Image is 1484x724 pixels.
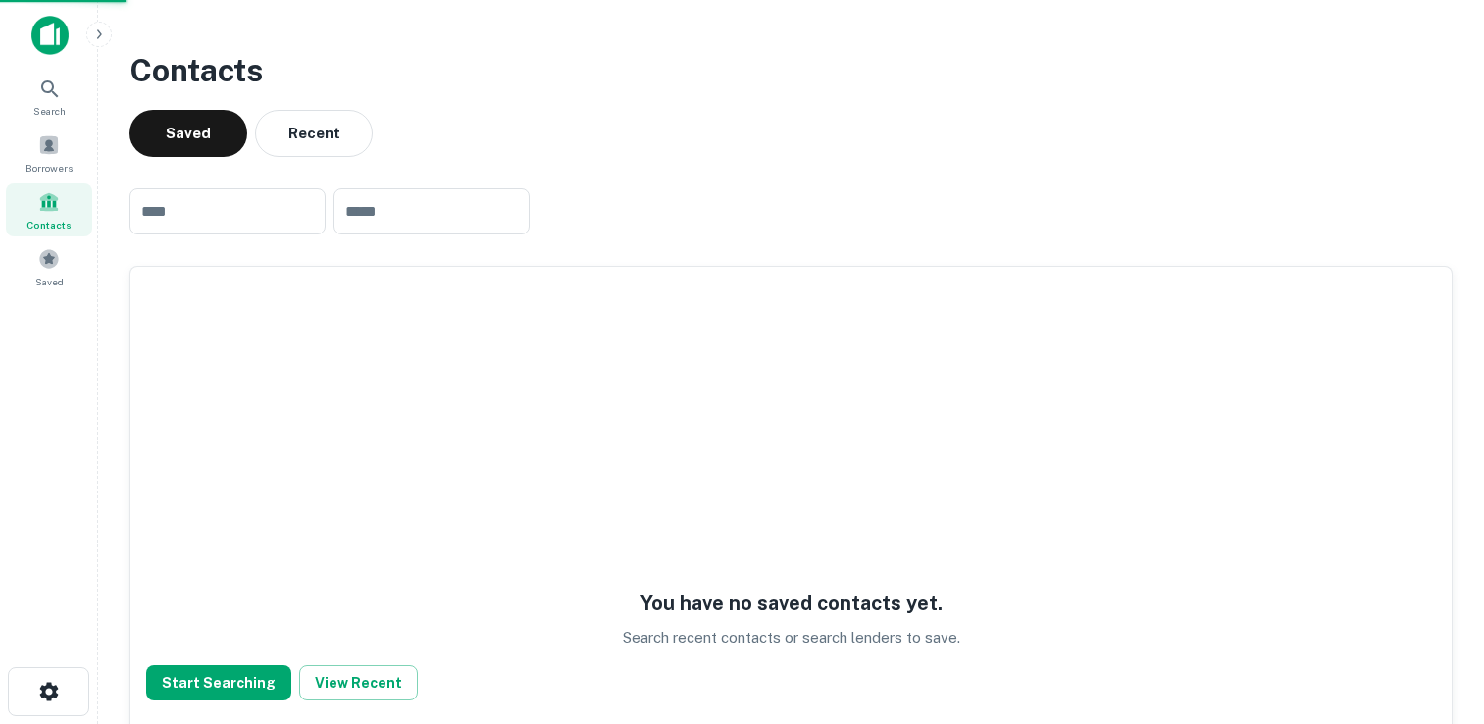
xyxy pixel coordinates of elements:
[6,183,92,236] a: Contacts
[129,110,247,157] button: Saved
[35,274,64,289] span: Saved
[33,103,66,119] span: Search
[6,127,92,180] a: Borrowers
[6,70,92,123] a: Search
[26,217,72,233] span: Contacts
[623,626,960,649] p: Search recent contacts or search lenders to save.
[1386,567,1484,661] iframe: Chat Widget
[640,589,943,618] h5: You have no saved contacts yet.
[255,110,373,157] button: Recent
[129,47,1453,94] h3: Contacts
[299,665,418,700] button: View Recent
[31,16,69,55] img: capitalize-icon.png
[146,665,291,700] button: Start Searching
[26,160,73,176] span: Borrowers
[6,240,92,293] a: Saved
